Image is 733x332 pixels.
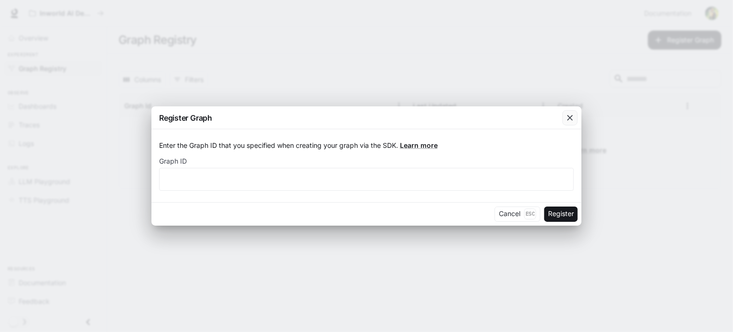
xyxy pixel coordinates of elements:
[159,112,212,124] p: Register Graph
[524,208,536,219] p: Esc
[544,207,578,222] button: Register
[495,207,540,222] button: CancelEsc
[400,141,438,149] a: Learn more
[159,141,574,150] p: Enter the Graph ID that you specified when creating your graph via the SDK.
[159,158,187,165] p: Graph ID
